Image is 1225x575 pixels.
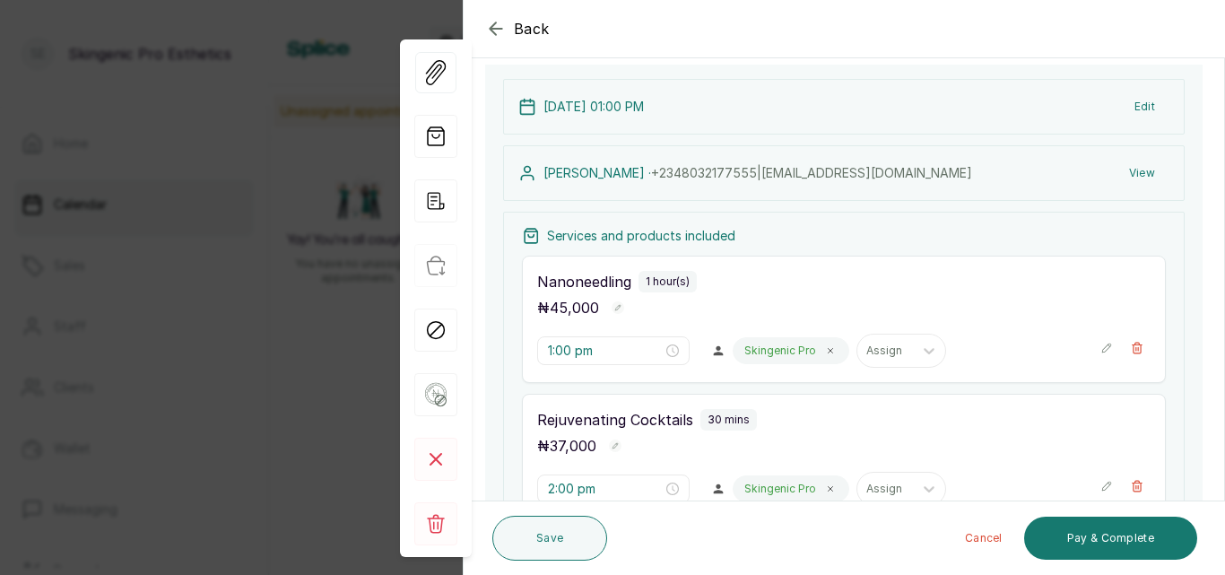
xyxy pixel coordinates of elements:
p: Services and products included [547,227,735,245]
button: Cancel [951,517,1017,560]
p: Rejuvenating Cocktails [537,409,693,431]
p: [PERSON_NAME] · [543,164,972,182]
p: 1 hour(s) [646,274,690,289]
button: Edit [1120,91,1169,123]
p: Nanoneedling [537,271,631,292]
p: 30 mins [708,413,750,427]
p: ₦ [537,435,596,457]
span: Back [514,18,550,39]
span: 37,000 [550,437,596,455]
input: Select time [548,341,663,361]
p: Skingenic Pro [744,344,816,358]
p: Skingenic Pro [744,482,816,496]
input: Select time [548,479,663,499]
button: Back [485,18,550,39]
p: ₦ [537,297,599,318]
span: +234 8032177555 | [EMAIL_ADDRESS][DOMAIN_NAME] [651,165,972,180]
button: Save [492,516,607,561]
button: Pay & Complete [1024,517,1197,560]
p: [DATE] 01:00 PM [543,98,644,116]
button: View [1115,157,1169,189]
span: 45,000 [550,299,599,317]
